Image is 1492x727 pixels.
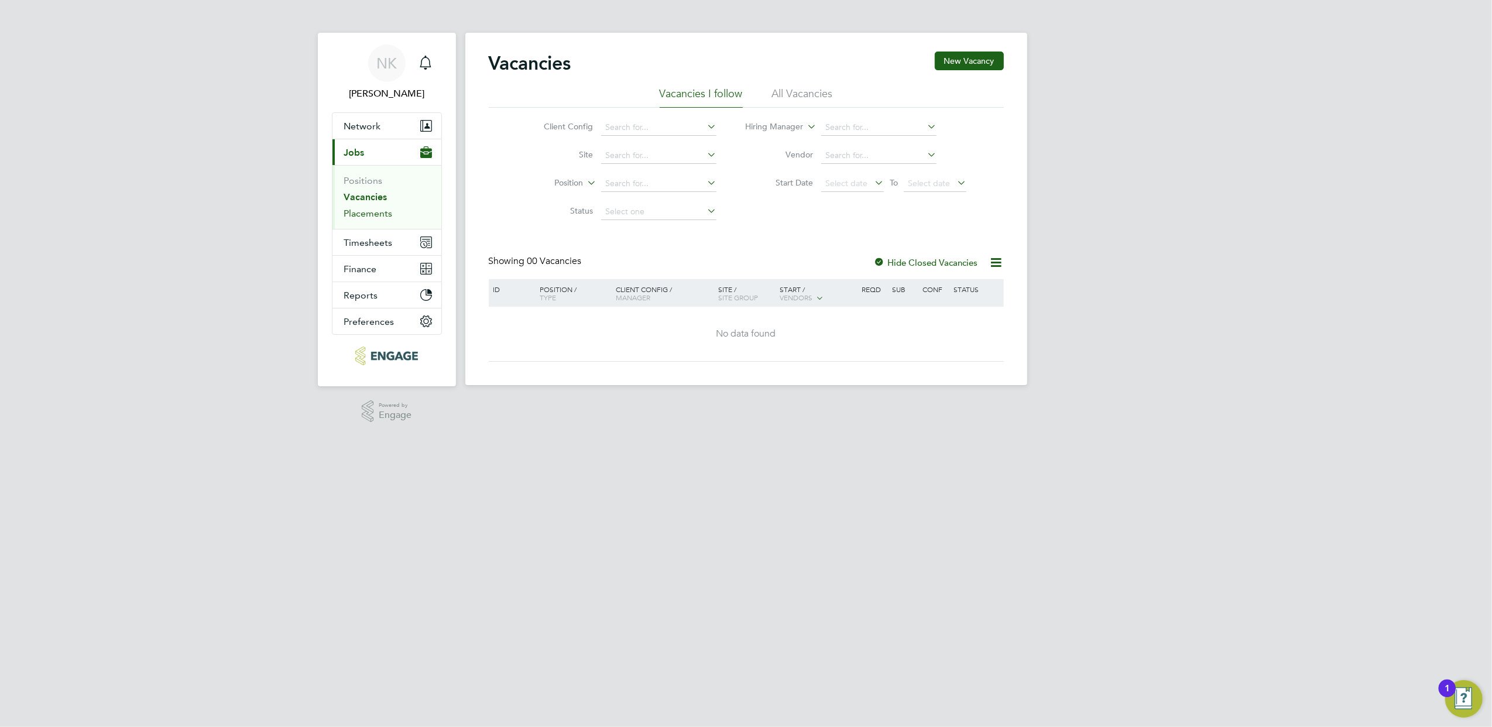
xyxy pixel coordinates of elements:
[526,205,593,216] label: Status
[1445,680,1483,718] button: Open Resource Center, 1 new notification
[491,328,1002,340] div: No data found
[920,279,951,299] div: Conf
[332,44,442,101] a: NK[PERSON_NAME]
[1445,688,1450,704] div: 1
[821,148,937,164] input: Search for...
[746,149,813,160] label: Vendor
[344,316,395,327] span: Preferences
[527,255,582,267] span: 00 Vacancies
[772,87,833,108] li: All Vacancies
[886,175,901,190] span: To
[825,178,867,188] span: Select date
[736,121,803,133] label: Hiring Manager
[516,177,583,189] label: Position
[318,33,456,386] nav: Main navigation
[344,191,387,203] a: Vacancies
[332,165,441,229] div: Jobs
[332,308,441,334] button: Preferences
[780,293,812,302] span: Vendors
[616,293,650,302] span: Manager
[344,175,383,186] a: Positions
[540,293,556,302] span: Type
[489,255,584,268] div: Showing
[613,279,715,307] div: Client Config /
[601,176,716,192] input: Search for...
[746,177,813,188] label: Start Date
[491,279,531,299] div: ID
[344,121,381,132] span: Network
[379,410,411,420] span: Engage
[344,290,378,301] span: Reports
[344,147,365,158] span: Jobs
[660,87,743,108] li: Vacancies I follow
[951,279,1001,299] div: Status
[601,119,716,136] input: Search for...
[332,229,441,255] button: Timesheets
[526,121,593,132] label: Client Config
[332,347,442,365] a: Go to home page
[332,87,442,101] span: Nicola Kelly
[355,347,418,365] img: konnectrecruit-logo-retina.png
[601,148,716,164] input: Search for...
[601,204,716,220] input: Select one
[715,279,777,307] div: Site /
[332,139,441,165] button: Jobs
[344,208,393,219] a: Placements
[376,56,397,71] span: NK
[531,279,613,307] div: Position /
[344,263,377,275] span: Finance
[526,149,593,160] label: Site
[332,282,441,308] button: Reports
[889,279,920,299] div: Sub
[362,400,411,423] a: Powered byEngage
[332,256,441,282] button: Finance
[489,52,571,75] h2: Vacancies
[859,279,889,299] div: Reqd
[935,52,1004,70] button: New Vacancy
[379,400,411,410] span: Powered by
[332,113,441,139] button: Network
[777,279,859,308] div: Start /
[344,237,393,248] span: Timesheets
[718,293,758,302] span: Site Group
[908,178,950,188] span: Select date
[874,257,978,268] label: Hide Closed Vacancies
[821,119,937,136] input: Search for...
